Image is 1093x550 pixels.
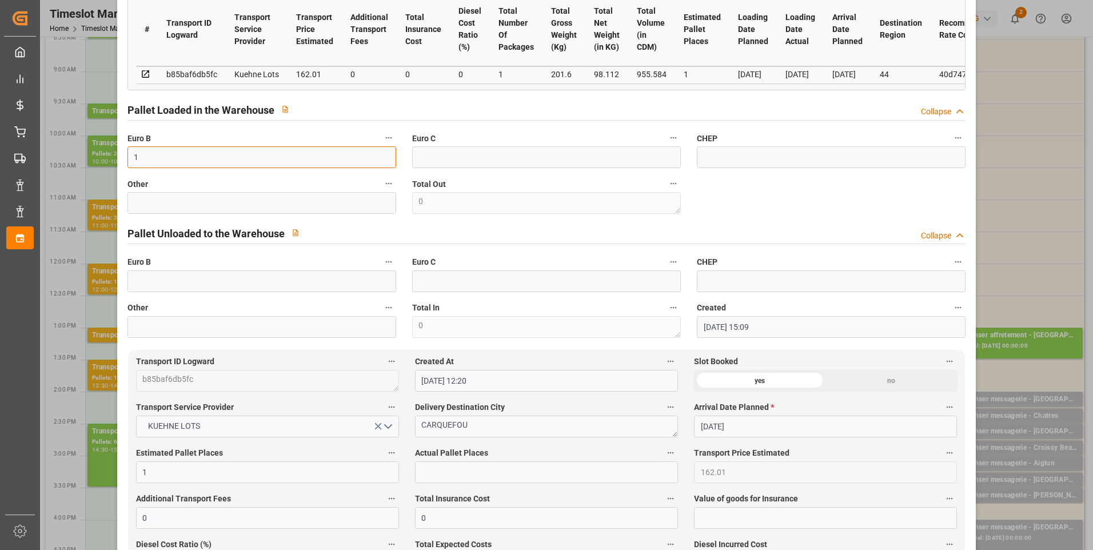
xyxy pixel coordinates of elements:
[666,300,681,315] button: Total In
[951,300,966,315] button: Created
[951,254,966,269] button: CHEP
[285,222,306,244] button: View description
[666,254,681,269] button: Euro C
[381,300,396,315] button: Other
[921,230,951,242] div: Collapse
[697,316,966,338] input: DD-MM-YYYY HH:MM
[127,102,274,118] h2: Pallet Loaded in the Warehouse
[412,316,681,338] textarea: 0
[951,130,966,145] button: CHEP
[127,133,151,145] span: Euro B
[384,354,399,369] button: Transport ID Logward
[296,67,333,81] div: 162.01
[381,130,396,145] button: Euro B
[234,67,279,81] div: Kuehne Lots
[942,445,957,460] button: Transport Price Estimated
[458,67,481,81] div: 0
[415,493,490,505] span: Total Insurance Cost
[127,256,151,268] span: Euro B
[942,400,957,415] button: Arrival Date Planned *
[405,67,441,81] div: 0
[384,491,399,506] button: Additional Transport Fees
[594,67,620,81] div: 98.112
[127,302,148,314] span: Other
[136,356,214,368] span: Transport ID Logward
[412,192,681,214] textarea: 0
[136,416,399,437] button: open menu
[551,67,577,81] div: 201.6
[415,401,505,413] span: Delivery Destination City
[666,130,681,145] button: Euro C
[738,67,768,81] div: [DATE]
[697,133,717,145] span: CHEP
[136,447,223,459] span: Estimated Pallet Places
[136,401,234,413] span: Transport Service Provider
[637,67,667,81] div: 955.584
[694,401,774,413] span: Arrival Date Planned
[939,67,994,81] div: 40d74783173e
[412,133,436,145] span: Euro C
[825,370,957,392] div: no
[136,493,231,505] span: Additional Transport Fees
[942,491,957,506] button: Value of goods for Insurance
[684,67,721,81] div: 1
[694,370,825,392] div: yes
[921,106,951,118] div: Collapse
[415,356,454,368] span: Created At
[785,67,815,81] div: [DATE]
[832,67,863,81] div: [DATE]
[384,445,399,460] button: Estimated Pallet Places
[666,176,681,191] button: Total Out
[694,416,957,437] input: DD-MM-YYYY
[697,256,717,268] span: CHEP
[663,445,678,460] button: Actual Pallet Places
[694,447,789,459] span: Transport Price Estimated
[350,67,388,81] div: 0
[694,493,798,505] span: Value of goods for Insurance
[663,400,678,415] button: Delivery Destination City
[663,354,678,369] button: Created At
[412,178,446,190] span: Total Out
[498,67,534,81] div: 1
[663,491,678,506] button: Total Insurance Cost
[127,226,285,241] h2: Pallet Unloaded to the Warehouse
[880,67,922,81] div: 44
[127,178,148,190] span: Other
[384,400,399,415] button: Transport Service Provider
[412,256,436,268] span: Euro C
[142,420,206,432] span: KUEHNE LOTS
[694,356,738,368] span: Slot Booked
[166,67,217,81] div: b85baf6db5fc
[415,416,678,437] textarea: CARQUEFOU
[136,370,399,392] textarea: b85baf6db5fc
[415,370,678,392] input: DD-MM-YYYY HH:MM
[381,176,396,191] button: Other
[274,98,296,120] button: View description
[942,354,957,369] button: Slot Booked
[415,447,488,459] span: Actual Pallet Places
[697,302,726,314] span: Created
[381,254,396,269] button: Euro B
[412,302,440,314] span: Total In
